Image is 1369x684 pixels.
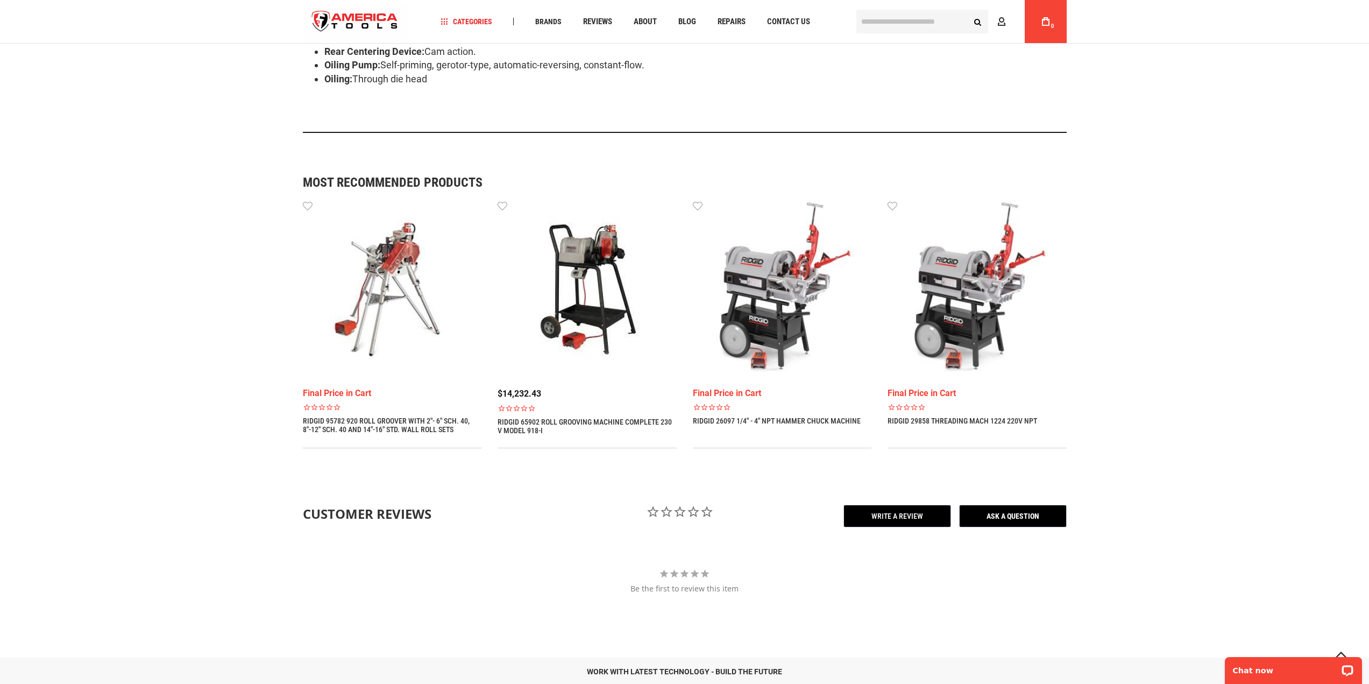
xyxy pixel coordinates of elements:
[498,404,677,412] span: Rated 0.0 out of 5 stars 0 reviews
[1218,650,1369,684] iframe: LiveChat chat widget
[693,403,872,411] span: Rated 0.0 out of 5 stars 0 reviews
[303,2,407,42] a: store logo
[1051,23,1054,29] span: 0
[324,73,352,84] strong: Oiling:
[324,46,424,57] strong: Rear Centering Device:
[498,418,677,435] a: RIDGID 65902 Roll Grooving Machine Complete 230 V Model 918-I
[441,18,492,25] span: Categories
[678,18,696,26] span: Blog
[498,389,541,399] span: $14,232.43
[530,15,566,29] a: Brands
[767,18,810,26] span: Contact Us
[303,403,482,411] span: Rated 0.0 out of 5 stars 0 reviews
[303,200,482,379] img: RIDGID 95782 920 ROLL GROOVER WITH 2"- 6" SCH. 40, 8"-12" SCH. 40 AND 14"-16" STD. WALL ROLL SETS
[968,11,988,32] button: Search
[324,59,380,70] strong: Oiling Pump:
[498,200,677,379] img: RIDGID 65902 Roll Grooving Machine Complete 230 V Model 918-I
[303,583,1067,594] div: Be the first to review this item
[303,505,459,523] div: Customer Reviews
[324,72,1067,86] li: Through die head
[578,15,617,29] a: Reviews
[303,2,407,42] img: America Tools
[303,389,482,398] div: Final Price in Cart
[303,176,1029,189] strong: Most Recommended Products
[693,200,872,379] img: RIDGID 26097 1/4" - 4" NPT HAMMER CHUCK MACHINE
[303,417,482,434] a: RIDGID 95782 920 ROLL GROOVER WITH 2"- 6" SCH. 40, 8"-12" SCH. 40 AND 14"-16" STD. WALL ROLL SETS
[693,389,872,398] div: Final Price in Cart
[693,417,861,425] a: RIDGID 26097 1/4" - 4" NPT HAMMER CHUCK MACHINE
[888,200,1067,379] img: RIDGID 29858 THREADING MACH 1224 220V NPT
[535,18,562,25] span: Brands
[888,417,1037,425] a: RIDGID 29858 THREADING MACH 1224 220V NPT
[959,505,1067,527] span: Ask a Question
[324,45,1067,59] li: Cam action.
[718,18,746,26] span: Repairs
[629,15,662,29] a: About
[843,505,951,527] span: Write a Review
[888,403,1067,411] span: Rated 0.0 out of 5 stars 0 reviews
[888,389,1067,398] div: Final Price in Cart
[713,15,750,29] a: Repairs
[324,58,1067,72] li: Self-priming, gerotor-type, automatic-reversing, constant-flow.
[634,18,657,26] span: About
[583,18,612,26] span: Reviews
[436,15,497,29] a: Categories
[762,15,815,29] a: Contact Us
[673,15,701,29] a: Blog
